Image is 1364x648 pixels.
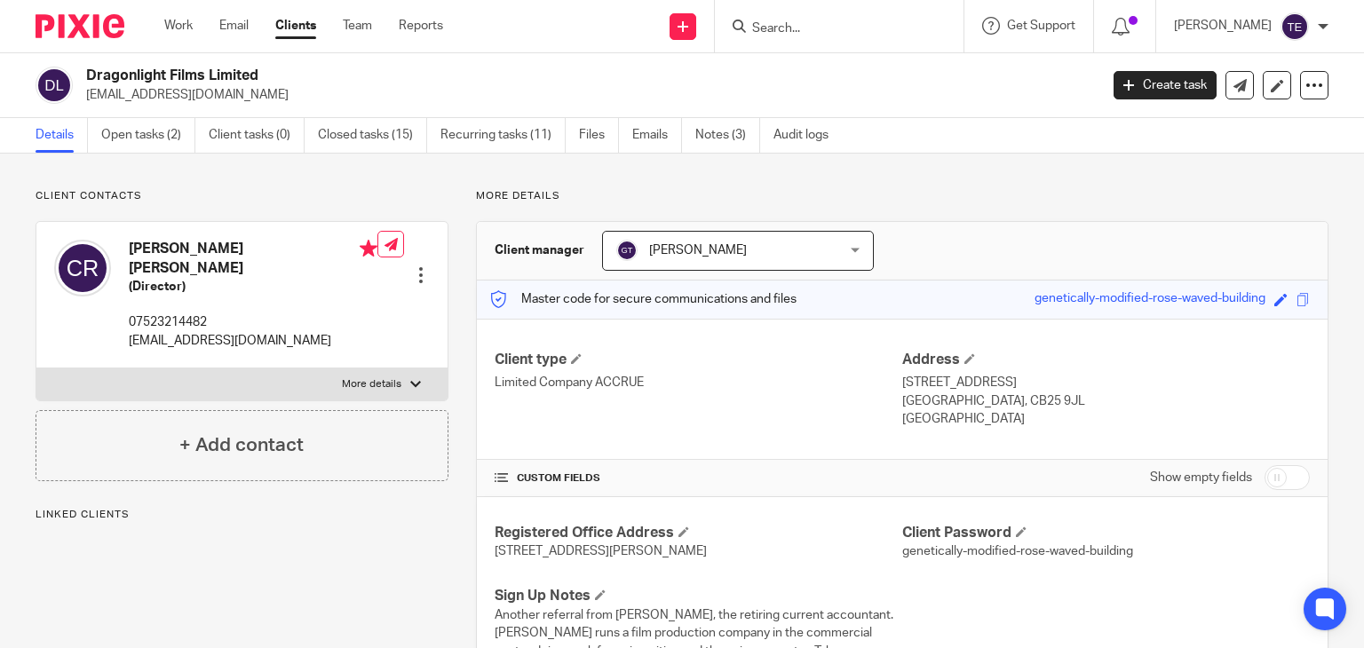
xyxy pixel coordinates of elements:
p: [GEOGRAPHIC_DATA], CB25 9JL [902,392,1310,410]
p: [GEOGRAPHIC_DATA] [902,410,1310,428]
span: Get Support [1007,20,1075,32]
input: Search [750,21,910,37]
p: [EMAIL_ADDRESS][DOMAIN_NAME] [86,86,1087,104]
a: Work [164,17,193,35]
h3: Client manager [495,241,584,259]
a: Reports [399,17,443,35]
a: Email [219,17,249,35]
h4: [PERSON_NAME] [PERSON_NAME] [129,240,377,278]
a: Closed tasks (15) [318,118,427,153]
img: svg%3E [36,67,73,104]
h4: Address [902,351,1310,369]
img: svg%3E [1281,12,1309,41]
a: Clients [275,17,316,35]
a: Emails [632,118,682,153]
p: Master code for secure communications and files [490,290,797,308]
h2: Dragonlight Films Limited [86,67,887,85]
h4: Client type [495,351,902,369]
p: Linked clients [36,508,448,522]
div: genetically-modified-rose-waved-building [1035,289,1265,310]
a: Notes (3) [695,118,760,153]
span: [STREET_ADDRESS][PERSON_NAME] [495,545,707,557]
img: svg%3E [54,240,111,296]
h4: + Add contact [179,431,304,459]
img: svg%3E [616,240,638,261]
img: Pixie [36,14,124,38]
h4: Registered Office Address [495,524,902,542]
a: Recurring tasks (11) [440,118,566,153]
h4: Client Password [902,524,1310,542]
p: More details [476,189,1328,203]
h4: Sign Up Notes [495,587,902,605]
a: Details [36,118,88,153]
a: Team [343,17,372,35]
i: Primary [360,240,377,257]
p: [EMAIL_ADDRESS][DOMAIN_NAME] [129,332,377,350]
a: Client tasks (0) [209,118,305,153]
a: Open tasks (2) [101,118,195,153]
p: [PERSON_NAME] [1174,17,1272,35]
a: Audit logs [773,118,842,153]
p: Limited Company ACCRUE [495,374,902,391]
label: Show empty fields [1150,469,1252,486]
h5: (Director) [129,278,377,296]
p: Client contacts [36,189,448,203]
a: Files [579,118,619,153]
span: [PERSON_NAME] [649,244,747,257]
span: genetically-modified-rose-waved-building [902,545,1133,557]
p: 07523214482 [129,313,377,331]
h4: CUSTOM FIELDS [495,471,902,486]
p: [STREET_ADDRESS] [902,374,1310,391]
a: Create task [1114,71,1217,99]
p: More details [342,377,401,391]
